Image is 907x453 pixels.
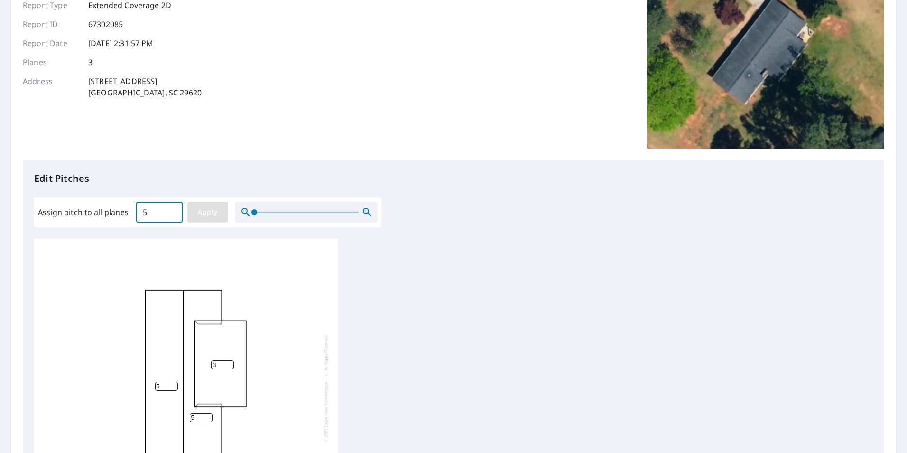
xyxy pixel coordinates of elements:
[195,207,220,218] span: Apply
[136,199,183,226] input: 00.0
[88,75,202,98] p: [STREET_ADDRESS] [GEOGRAPHIC_DATA], SC 29620
[88,19,123,30] p: 67302085
[23,57,80,68] p: Planes
[23,75,80,98] p: Address
[88,57,93,68] p: 3
[187,202,228,223] button: Apply
[23,19,80,30] p: Report ID
[34,171,873,186] p: Edit Pitches
[88,38,154,49] p: [DATE] 2:31:57 PM
[23,38,80,49] p: Report Date
[38,207,129,218] label: Assign pitch to all planes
